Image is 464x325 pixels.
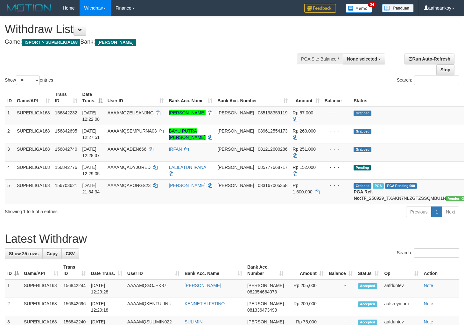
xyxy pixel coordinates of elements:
span: CSV [66,251,75,256]
td: 5 [5,179,14,204]
th: User ID: activate to sort column ascending [105,89,166,107]
h4: Game: Bank: [5,39,303,45]
label: Search: [397,76,459,85]
span: Pending [354,165,371,170]
span: [PERSON_NAME] [217,128,254,134]
span: [PERSON_NAME] [247,319,284,324]
b: PGA Ref. No: [354,189,373,201]
td: [DATE] 12:29:18 [88,298,125,316]
label: Search: [397,248,459,258]
th: Bank Acc. Name: activate to sort column ascending [166,89,215,107]
td: Rp 200,000 [286,298,326,316]
a: [PERSON_NAME] [185,283,221,288]
a: [PERSON_NAME] [169,183,205,188]
th: Status: activate to sort column ascending [355,261,382,279]
a: Note [424,301,433,306]
th: Op: activate to sort column ascending [382,261,421,279]
span: ISPORT > SUPERLIGA168 [22,39,80,46]
td: 4 [5,161,14,179]
div: - - - [325,164,349,170]
span: [DATE] 12:28:37 [82,147,100,158]
span: 156703621 [55,183,77,188]
th: Trans ID: activate to sort column ascending [53,89,80,107]
a: [PERSON_NAME] [169,110,205,115]
h1: Latest Withdraw [5,233,459,245]
span: AAAAMQZEUSANJNG [108,110,154,115]
span: Accepted [358,283,377,289]
span: PGA Pending [385,183,417,189]
th: Game/API: activate to sort column ascending [14,89,53,107]
div: - - - [325,146,349,152]
th: Game/API: activate to sort column ascending [21,261,61,279]
span: Copy 085198359119 to clipboard [258,110,287,115]
span: 156842695 [55,128,77,134]
span: Rp 57.000 [293,110,313,115]
td: 2 [5,125,14,143]
td: 1 [5,107,14,125]
a: 1 [431,206,442,217]
div: - - - [325,110,349,116]
a: Show 25 rows [5,248,43,259]
a: Note [424,283,433,288]
th: User ID: activate to sort column ascending [125,261,182,279]
th: Balance [322,89,351,107]
img: MOTION_logo.png [5,3,53,13]
span: Grabbed [354,111,371,116]
span: [PERSON_NAME] [217,110,254,115]
span: Grabbed [354,129,371,134]
span: Accepted [358,320,377,325]
div: - - - [325,182,349,189]
span: Copy 089612554173 to clipboard [258,128,287,134]
td: AAAAMQKENTULINU [125,298,182,316]
td: 1 [5,279,21,298]
th: Balance: activate to sort column ascending [326,261,355,279]
td: SUPERLIGA168 [14,107,53,125]
span: Copy 081212600286 to clipboard [258,147,287,152]
th: Bank Acc. Name: activate to sort column ascending [182,261,245,279]
span: AAAAMQADYJURED [108,165,151,170]
span: Copy 083167005358 to clipboard [258,183,287,188]
span: [DATE] 12:27:51 [82,128,100,140]
a: Next [442,206,459,217]
div: Showing 1 to 5 of 5 entries [5,206,189,215]
span: 156842776 [55,165,77,170]
span: Marked by aafchhiseyha [373,183,384,189]
span: Grabbed [354,183,371,189]
a: Stop [436,64,454,75]
span: Copy [46,251,58,256]
span: [DATE] 12:22:08 [82,110,100,122]
td: SUPERLIGA168 [21,298,61,316]
span: Copy 082354664073 to clipboard [247,289,277,294]
td: SUPERLIGA168 [14,161,53,179]
span: AAAAMQAPONGS23 [108,183,151,188]
span: Show 25 rows [9,251,39,256]
label: Show entries [5,76,53,85]
input: Search: [414,248,459,258]
th: Bank Acc. Number: activate to sort column ascending [215,89,290,107]
span: Rp 260.000 [293,128,316,134]
a: Previous [406,206,432,217]
span: 156842232 [55,110,77,115]
img: Feedback.jpg [304,4,336,13]
span: [DATE] 12:29:05 [82,165,100,176]
img: panduan.png [382,4,414,12]
th: Amount: activate to sort column ascending [290,89,322,107]
td: [DATE] 12:29:28 [88,279,125,298]
td: SUPERLIGA168 [14,143,53,161]
div: - - - [325,128,349,134]
span: Copy 081336473498 to clipboard [247,307,277,313]
td: SUPERLIGA168 [14,125,53,143]
button: None selected [343,54,385,64]
td: AAAAMQGOJEK87 [125,279,182,298]
span: AAAAMQSEMPURNA03 [108,128,157,134]
h1: Withdraw List [5,23,303,36]
td: Rp 205,000 [286,279,326,298]
span: Grabbed [354,147,371,152]
span: [PERSON_NAME] [217,165,254,170]
span: 156842740 [55,147,77,152]
a: BAYU PUTRA [PERSON_NAME] [169,128,205,140]
span: Copy 085777668717 to clipboard [258,165,287,170]
span: None selected [347,56,377,61]
span: Rp 1.600.000 [293,183,313,194]
span: [PERSON_NAME] [217,147,254,152]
